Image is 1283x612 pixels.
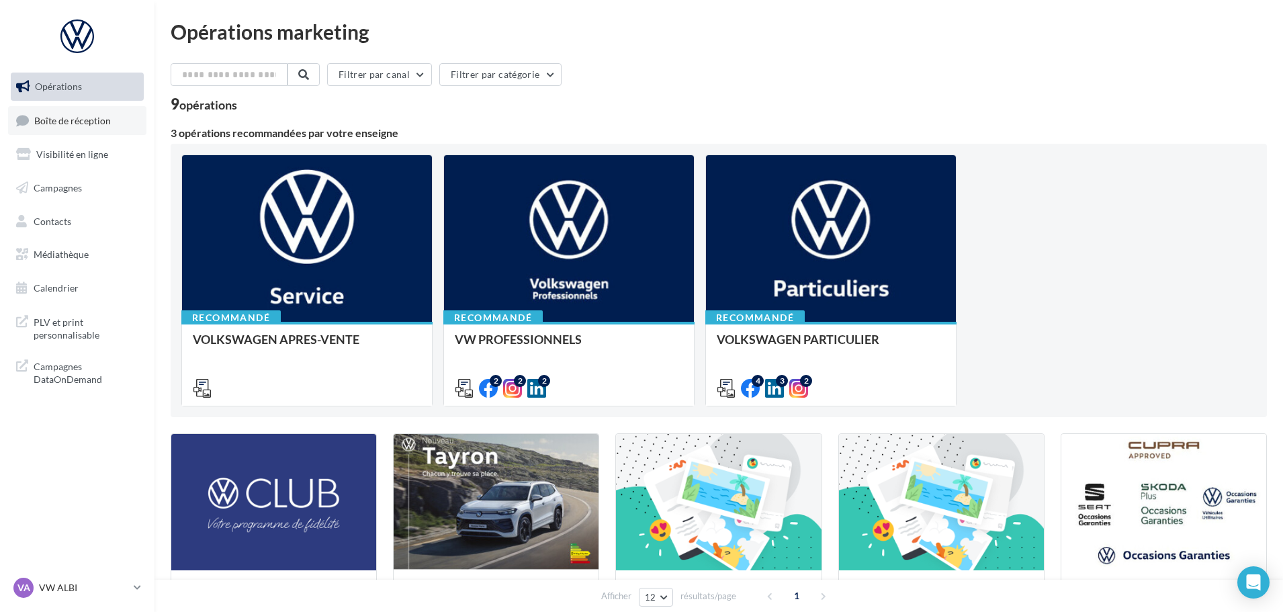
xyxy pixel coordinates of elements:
span: PLV et print personnalisable [34,313,138,342]
div: 9 [171,97,237,112]
div: 2 [800,375,812,387]
div: 2 [490,375,502,387]
button: 12 [639,588,673,607]
button: Filtrer par catégorie [439,63,562,86]
span: Campagnes DataOnDemand [34,357,138,386]
span: Afficher [601,590,631,603]
div: Opérations marketing [171,21,1267,42]
span: Visibilité en ligne [36,148,108,160]
div: Open Intercom Messenger [1237,566,1270,599]
span: Opérations [35,81,82,92]
span: Campagnes [34,182,82,193]
div: 3 opérations recommandées par votre enseigne [171,128,1267,138]
span: Médiathèque [34,249,89,260]
div: opérations [179,99,237,111]
div: 4 [752,375,764,387]
div: 2 [514,375,526,387]
span: Calendrier [34,282,79,294]
div: Recommandé [181,310,281,325]
a: Médiathèque [8,241,146,269]
span: résultats/page [680,590,736,603]
span: VOLKSWAGEN PARTICULIER [717,332,879,347]
div: 2 [538,375,550,387]
span: VW PROFESSIONNELS [455,332,582,347]
span: VOLKSWAGEN APRES-VENTE [193,332,359,347]
a: PLV et print personnalisable [8,308,146,347]
a: Campagnes [8,174,146,202]
a: VA VW ALBI [11,575,144,601]
a: Opérations [8,73,146,101]
div: 3 [776,375,788,387]
a: Visibilité en ligne [8,140,146,169]
span: Boîte de réception [34,114,111,126]
p: VW ALBI [39,581,128,595]
span: 1 [786,585,807,607]
a: Campagnes DataOnDemand [8,352,146,392]
div: Recommandé [705,310,805,325]
a: Calendrier [8,274,146,302]
a: Boîte de réception [8,106,146,135]
div: Recommandé [443,310,543,325]
a: Contacts [8,208,146,236]
span: 12 [645,592,656,603]
span: VA [17,581,30,595]
span: Contacts [34,215,71,226]
button: Filtrer par canal [327,63,432,86]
